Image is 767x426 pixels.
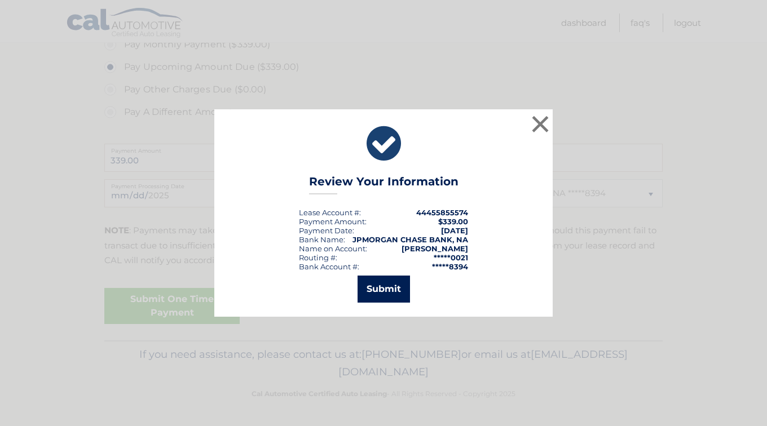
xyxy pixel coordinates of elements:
div: Lease Account #: [299,208,361,217]
button: Submit [358,276,410,303]
strong: JPMORGAN CHASE BANK, NA [352,235,468,244]
span: $339.00 [438,217,468,226]
div: : [299,226,354,235]
div: Bank Name: [299,235,345,244]
span: Payment Date [299,226,352,235]
div: Name on Account: [299,244,367,253]
strong: 44455855574 [416,208,468,217]
div: Payment Amount: [299,217,367,226]
h3: Review Your Information [309,175,459,194]
strong: [PERSON_NAME] [402,244,468,253]
div: Bank Account #: [299,262,359,271]
button: × [529,113,552,135]
div: Routing #: [299,253,337,262]
span: [DATE] [441,226,468,235]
